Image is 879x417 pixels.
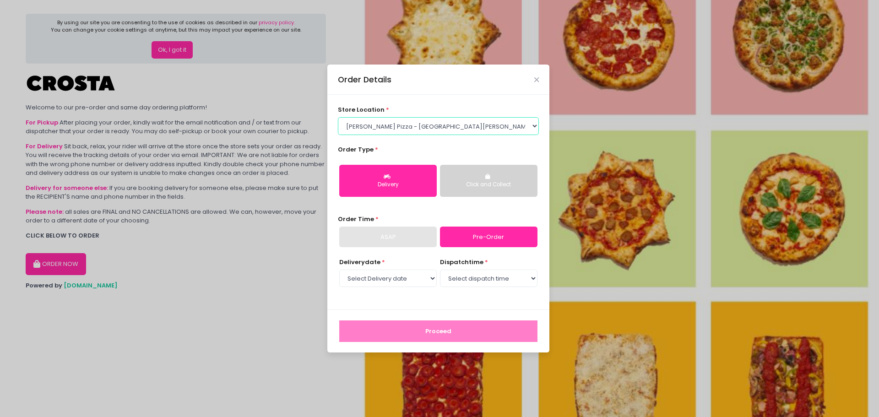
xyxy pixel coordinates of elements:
[338,74,391,86] div: Order Details
[339,258,380,266] span: Delivery date
[338,105,385,114] span: store location
[446,181,531,189] div: Click and Collect
[440,258,483,266] span: dispatch time
[440,227,537,248] a: Pre-Order
[338,145,374,154] span: Order Type
[534,77,539,82] button: Close
[440,165,537,197] button: Click and Collect
[338,215,374,223] span: Order Time
[339,320,537,342] button: Proceed
[339,165,437,197] button: Delivery
[346,181,430,189] div: Delivery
